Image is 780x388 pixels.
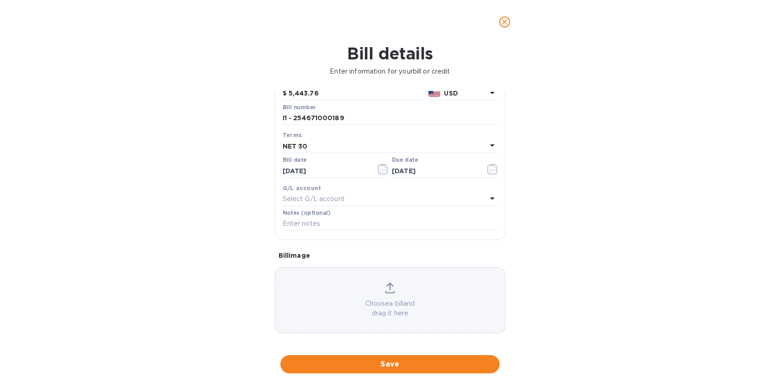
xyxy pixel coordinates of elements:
span: Save [288,359,492,370]
p: Enter information for your bill or credit [7,67,773,76]
button: Save [280,355,500,373]
p: Choose a bill and drag it here [275,299,505,318]
label: Notes (optional) [283,210,331,216]
input: $ Enter bill amount [289,87,425,101]
b: USD [444,90,458,97]
label: Bill number [283,105,316,110]
input: Select date [283,164,369,178]
input: Enter notes [283,217,498,231]
p: Bill image [279,251,502,260]
h1: Bill details [7,44,773,63]
img: USD [428,90,441,97]
b: NET 30 [283,143,308,150]
p: Select G/L account [283,194,345,204]
label: Bill date [283,158,307,163]
div: $ [283,87,289,101]
input: Enter bill number [283,112,498,125]
label: Due date [392,158,418,163]
b: G/L account [283,185,321,191]
b: Terms [283,132,302,138]
button: close [494,11,516,33]
input: Due date [392,164,478,178]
